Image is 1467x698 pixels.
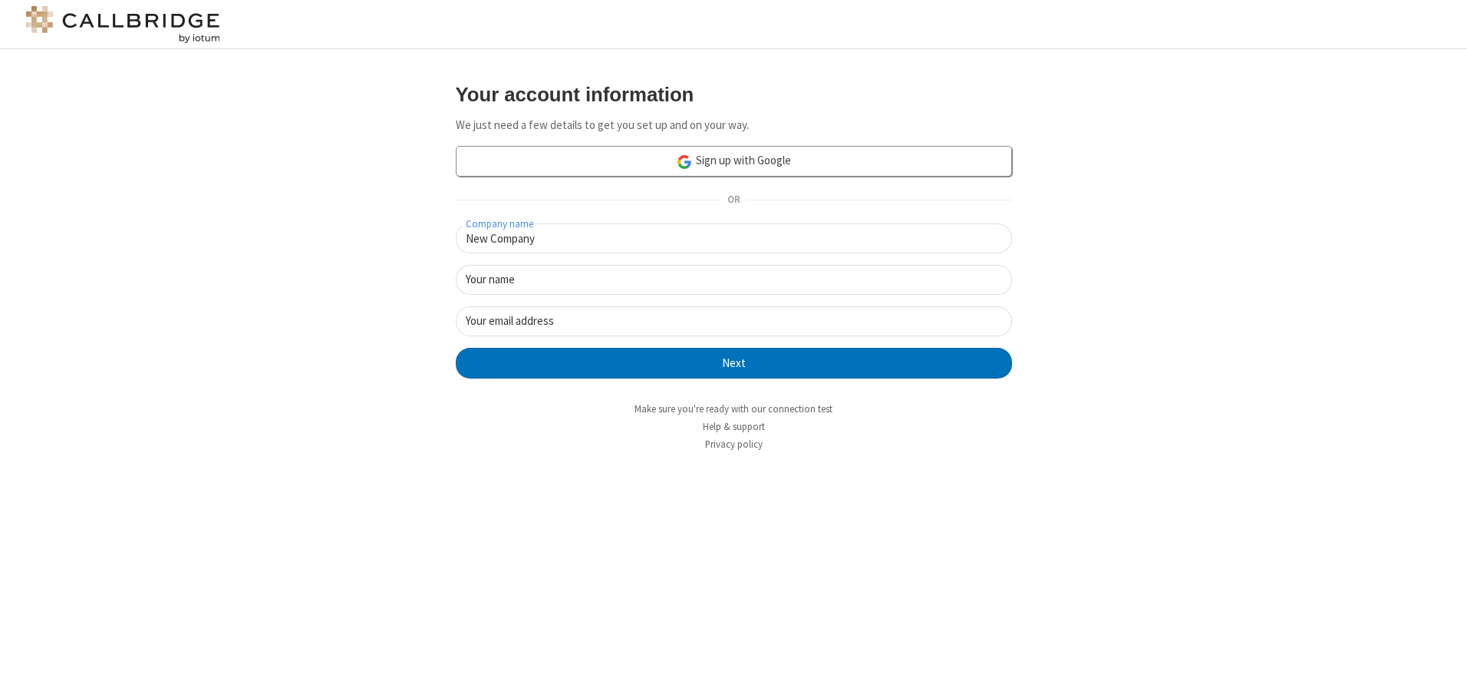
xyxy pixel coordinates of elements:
button: Next [456,348,1012,379]
input: Your email address [456,306,1012,336]
input: Your name [456,265,1012,295]
h3: Your account information [456,84,1012,105]
span: OR [721,190,746,211]
input: Company name [456,223,1012,253]
p: We just need a few details to get you set up and on your way. [456,117,1012,134]
a: Help & support [703,420,765,433]
a: Sign up with Google [456,146,1012,177]
img: logo@2x.png [23,6,223,43]
img: google-icon.png [676,154,693,170]
a: Privacy policy [705,438,763,451]
a: Make sure you're ready with our connection test [635,402,832,415]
